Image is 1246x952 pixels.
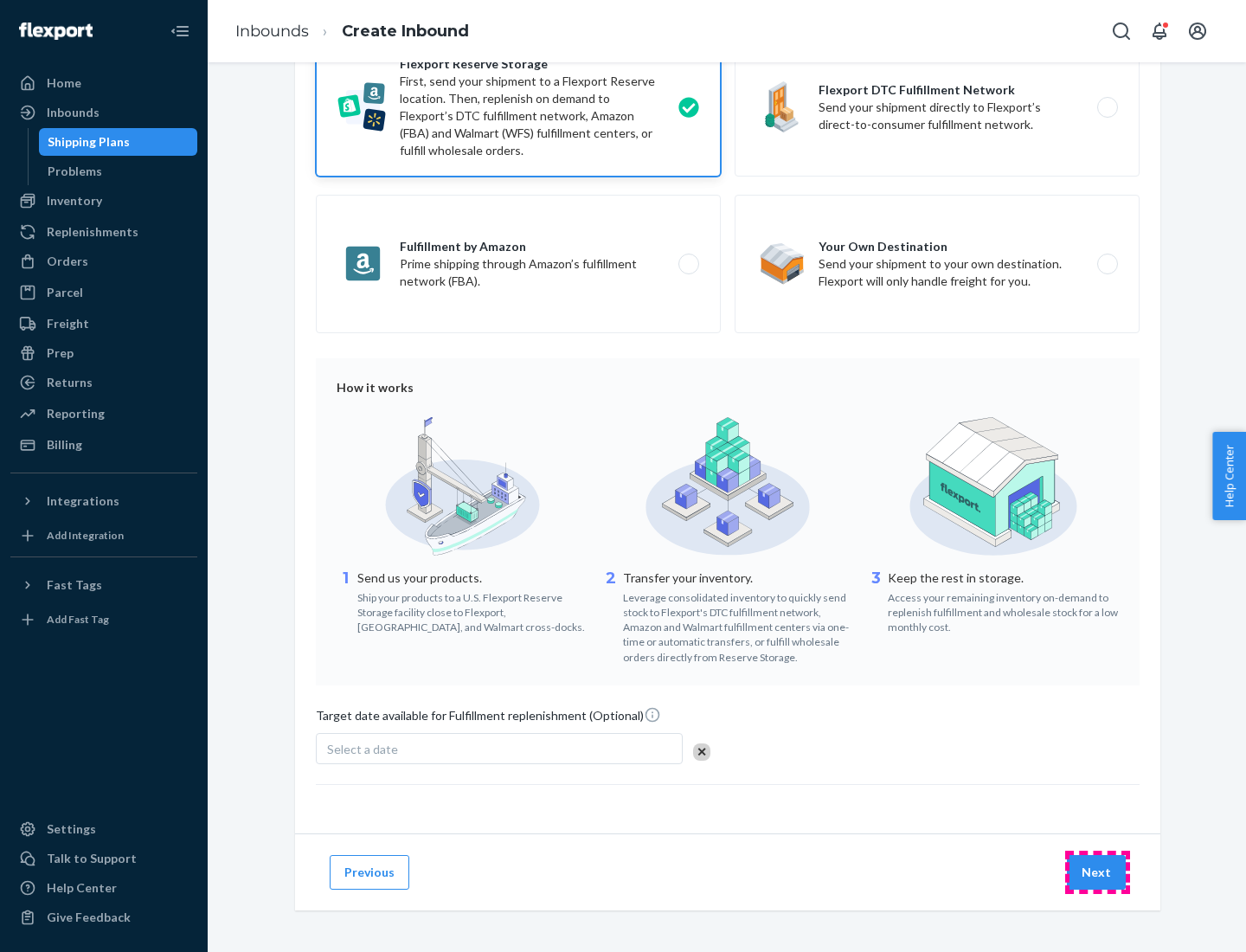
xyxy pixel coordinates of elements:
div: Inventory [47,192,102,209]
div: Shipping Plans [48,133,130,151]
div: Ship your products to a U.S. Flexport Reserve Storage facility close to Flexport, [GEOGRAPHIC_DAT... [357,587,588,634]
div: Reporting [47,405,105,422]
button: Open account menu [1180,14,1215,48]
button: Give Feedback [10,904,197,931]
button: Integrations [10,487,197,515]
div: Give Feedback [47,909,131,926]
div: Leverage consolidated inventory to quickly send stock to Flexport's DTC fulfillment network, Amaz... [623,587,854,665]
a: Add Integration [10,522,197,550]
div: Replenishments [47,223,138,241]
div: How it works [337,379,1119,396]
p: Send us your products. [357,569,588,587]
div: Help Center [47,879,117,897]
button: Next [1067,855,1126,890]
a: Shipping Plans [39,128,198,156]
p: Keep the rest in storage. [888,569,1119,587]
a: Home [10,69,197,97]
a: Replenishments [10,218,197,246]
p: Transfer your inventory. [623,569,854,587]
div: Settings [47,820,96,838]
div: 3 [867,568,884,634]
a: Reporting [10,400,197,428]
div: Prep [47,344,74,362]
button: Open Search Box [1104,14,1139,48]
div: Freight [47,315,89,332]
div: Add Fast Tag [47,612,109,627]
div: Problems [48,163,102,180]
img: Flexport logo [19,23,93,40]
div: Home [47,74,81,92]
button: Close Navigation [163,14,197,48]
div: Parcel [47,284,83,301]
button: Help Center [1212,432,1246,520]
a: Talk to Support [10,845,197,872]
a: Freight [10,310,197,338]
button: Open notifications [1142,14,1177,48]
a: Inbounds [10,99,197,126]
a: Settings [10,815,197,843]
button: Fast Tags [10,571,197,599]
span: Target date available for Fulfillment replenishment (Optional) [316,706,661,731]
a: Create Inbound [342,22,469,41]
div: Orders [47,253,88,270]
div: Talk to Support [47,850,137,867]
a: Add Fast Tag [10,606,197,634]
a: Orders [10,248,197,275]
div: Inbounds [47,104,100,121]
a: Billing [10,431,197,459]
div: Returns [47,374,93,391]
a: Inbounds [235,22,309,41]
div: Add Integration [47,528,124,543]
ol: breadcrumbs [222,6,483,57]
div: 2 [602,568,620,665]
a: Parcel [10,279,197,306]
span: Select a date [327,742,398,756]
a: Prep [10,339,197,367]
a: Returns [10,369,197,396]
a: Inventory [10,187,197,215]
div: Access your remaining inventory on-demand to replenish fulfillment and wholesale stock for a low ... [888,587,1119,634]
a: Help Center [10,874,197,902]
div: 1 [337,568,354,634]
div: Fast Tags [47,576,102,594]
button: Previous [330,855,409,890]
div: Integrations [47,492,119,510]
div: Billing [47,436,82,453]
a: Problems [39,158,198,185]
